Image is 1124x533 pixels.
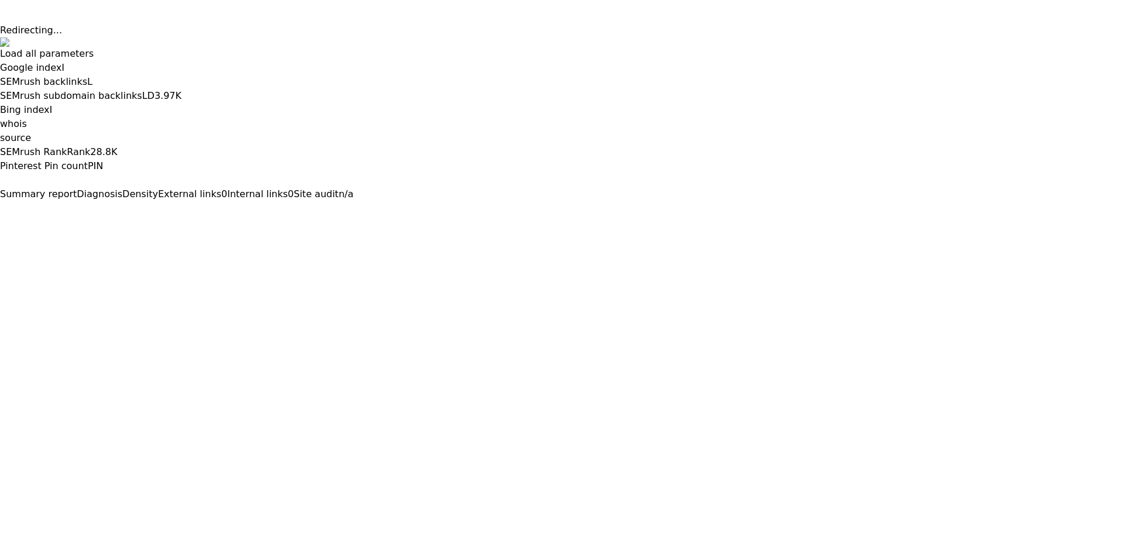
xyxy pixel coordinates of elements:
[221,188,227,200] span: 0
[61,62,64,73] span: I
[50,104,53,115] span: I
[294,188,354,200] a: Site auditn/a
[158,188,221,200] span: External links
[87,76,92,87] span: L
[142,90,155,101] span: LD
[88,160,103,171] span: PIN
[90,146,117,157] a: 28.8K
[77,188,122,200] span: Diagnosis
[227,188,287,200] span: Internal links
[155,90,181,101] a: 3.97K
[338,188,353,200] span: n/a
[67,146,90,157] span: Rank
[122,188,158,200] span: Density
[294,188,339,200] span: Site audit
[288,188,294,200] span: 0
